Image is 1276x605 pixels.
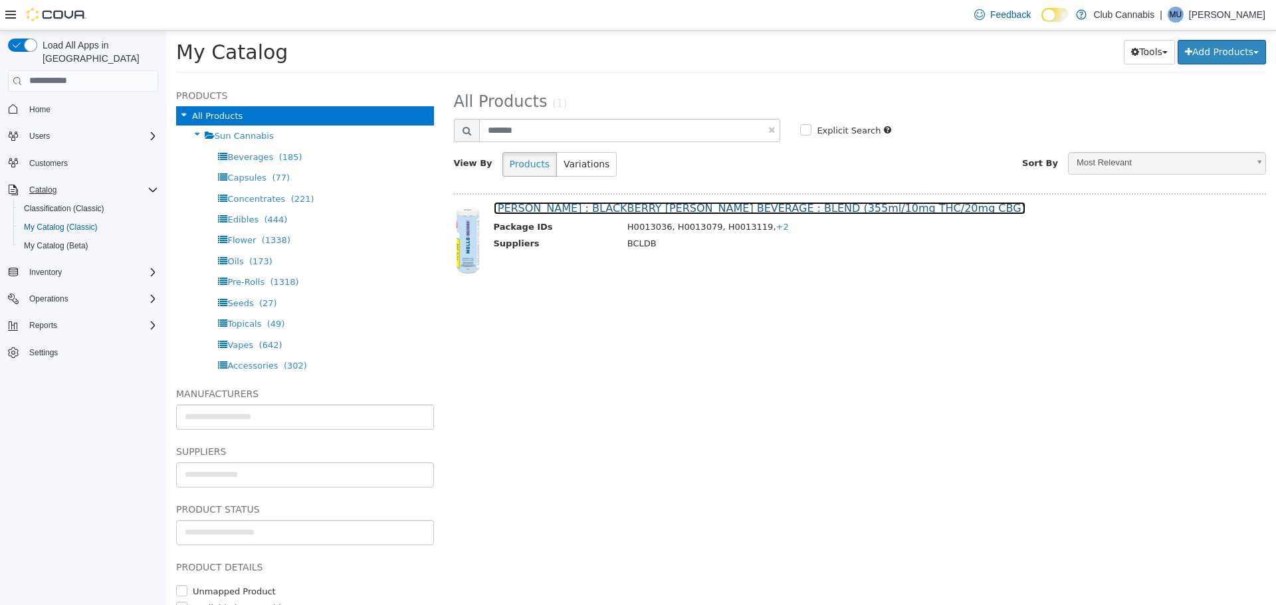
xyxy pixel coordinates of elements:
[3,100,163,119] button: Home
[93,309,116,319] span: (642)
[29,158,68,169] span: Customers
[10,529,268,545] h5: Product Details
[288,62,381,80] span: All Products
[288,128,326,137] span: View By
[990,8,1031,21] span: Feedback
[1093,7,1154,23] p: Club Cannabis
[24,291,74,307] button: Operations
[10,355,268,371] h5: Manufacturers
[61,246,98,256] span: Pre-Rolls
[3,290,163,308] button: Operations
[461,191,623,201] span: H0013036, H0013079, H0013119,
[29,267,62,278] span: Inventory
[61,142,100,152] span: Capsules
[19,238,94,254] a: My Catalog (Beta)
[26,80,76,90] span: All Products
[24,317,62,333] button: Reports
[125,163,148,173] span: (221)
[24,182,62,198] button: Catalog
[10,471,268,487] h5: Product Status
[24,344,158,361] span: Settings
[19,219,103,235] a: My Catalog (Classic)
[3,153,163,173] button: Customers
[29,104,51,115] span: Home
[610,191,623,201] span: +2
[19,219,158,235] span: My Catalog (Classic)
[3,181,163,199] button: Catalog
[386,67,401,79] small: (1)
[328,207,451,223] th: Suppliers
[113,122,136,131] span: (185)
[23,571,120,584] label: Available by Dropship
[969,1,1036,28] a: Feedback
[24,345,63,361] a: Settings
[106,142,124,152] span: (77)
[24,182,158,198] span: Catalog
[61,330,112,340] span: Accessories
[647,94,714,107] label: Explicit Search
[24,128,158,144] span: Users
[24,317,158,333] span: Reports
[451,207,1071,223] td: BCLDB
[1011,9,1100,34] button: Add Products
[3,263,163,282] button: Inventory
[29,347,58,358] span: Settings
[61,309,87,319] span: Vapes
[3,343,163,362] button: Settings
[98,184,121,194] span: (444)
[61,205,90,215] span: Flower
[10,413,268,429] h5: Suppliers
[96,205,124,215] span: (1338)
[24,128,55,144] button: Users
[37,39,158,65] span: Load All Apps in [GEOGRAPHIC_DATA]
[1041,8,1069,22] input: Dark Mode
[1170,7,1182,23] span: MU
[29,320,57,331] span: Reports
[61,122,107,131] span: Beverages
[390,122,451,146] button: Variations
[24,102,56,118] a: Home
[104,246,132,256] span: (1318)
[10,10,122,33] span: My Catalog
[1160,7,1162,23] p: |
[29,294,68,304] span: Operations
[13,199,163,218] button: Classification (Classic)
[61,268,87,278] span: Seeds
[29,131,50,141] span: Users
[24,155,158,171] span: Customers
[1041,22,1042,23] span: Dark Mode
[24,101,158,118] span: Home
[61,226,77,236] span: Oils
[49,100,108,110] span: Sun Cannabis
[3,316,163,335] button: Reports
[328,190,451,207] th: Package IDs
[24,155,73,171] a: Customers
[3,127,163,145] button: Users
[23,555,110,568] label: Unmapped Product
[958,9,1009,34] button: Tools
[61,184,92,194] span: Edibles
[19,238,158,254] span: My Catalog (Beta)
[24,291,158,307] span: Operations
[8,94,158,397] nav: Complex example
[19,201,158,216] span: Classification (Classic)
[856,128,892,137] span: Sort By
[83,226,106,236] span: (173)
[93,268,111,278] span: (27)
[13,218,163,236] button: My Catalog (Classic)
[24,240,88,251] span: My Catalog (Beta)
[903,122,1082,143] span: Most Relevant
[61,163,119,173] span: Concentrates
[24,203,104,214] span: Classification (Classic)
[61,288,95,298] span: Topicals
[24,222,98,232] span: My Catalog (Classic)
[336,122,391,146] button: Products
[24,264,67,280] button: Inventory
[288,172,318,246] img: 150
[24,264,158,280] span: Inventory
[19,201,110,216] a: Classification (Classic)
[118,330,141,340] span: (302)
[902,122,1100,144] a: Most Relevant
[10,57,268,73] h5: Products
[13,236,163,255] button: My Catalog (Beta)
